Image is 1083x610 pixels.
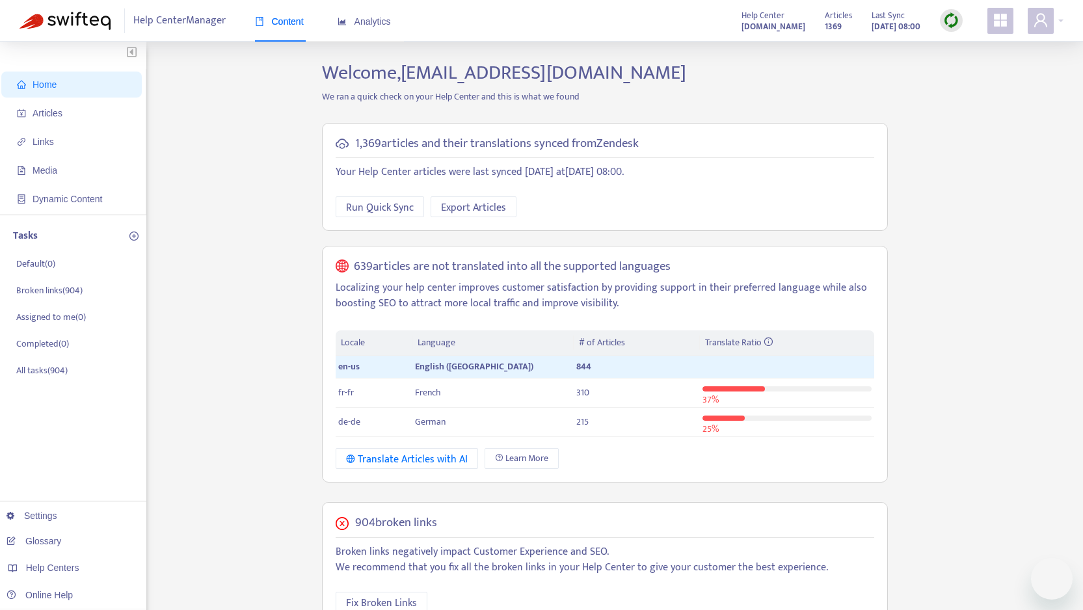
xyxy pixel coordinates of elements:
[993,12,1008,28] span: appstore
[16,337,69,351] p: Completed ( 0 )
[415,385,441,400] span: French
[336,137,349,150] span: cloud-sync
[576,359,591,374] span: 844
[13,228,38,244] p: Tasks
[346,200,414,216] span: Run Quick Sync
[338,16,391,27] span: Analytics
[17,194,26,204] span: container
[26,563,79,573] span: Help Centers
[338,17,347,26] span: area-chart
[485,448,559,469] a: Learn More
[943,12,959,29] img: sync.dc5367851b00ba804db3.png
[20,12,111,30] img: Swifteq
[742,19,805,34] a: [DOMAIN_NAME]
[825,20,842,34] strong: 1369
[7,536,61,546] a: Glossary
[133,8,226,33] span: Help Center Manager
[336,196,424,217] button: Run Quick Sync
[336,517,349,530] span: close-circle
[415,359,533,374] span: English ([GEOGRAPHIC_DATA])
[1033,12,1049,28] span: user
[441,200,506,216] span: Export Articles
[17,137,26,146] span: link
[872,20,920,34] strong: [DATE] 08:00
[742,8,784,23] span: Help Center
[355,516,437,531] h5: 904 broken links
[574,330,699,356] th: # of Articles
[1031,558,1073,600] iframe: Button to launch messaging window
[336,448,478,469] button: Translate Articles with AI
[872,8,905,23] span: Last Sync
[16,284,83,297] p: Broken links ( 904 )
[33,194,102,204] span: Dynamic Content
[415,414,446,429] span: German
[431,196,516,217] button: Export Articles
[338,359,360,374] span: en-us
[7,511,57,521] a: Settings
[354,259,671,274] h5: 639 articles are not translated into all the supported languages
[129,232,139,241] span: plus-circle
[338,385,354,400] span: fr-fr
[336,259,349,274] span: global
[7,590,73,600] a: Online Help
[322,57,686,89] span: Welcome, [EMAIL_ADDRESS][DOMAIN_NAME]
[336,330,412,356] th: Locale
[255,17,264,26] span: book
[702,392,719,407] span: 37 %
[336,280,874,312] p: Localizing your help center improves customer satisfaction by providing support in their preferre...
[16,364,68,377] p: All tasks ( 904 )
[16,310,86,324] p: Assigned to me ( 0 )
[17,166,26,175] span: file-image
[336,165,874,180] p: Your Help Center articles were last synced [DATE] at [DATE] 08:00 .
[355,137,639,152] h5: 1,369 articles and their translations synced from Zendesk
[346,451,468,468] div: Translate Articles with AI
[33,137,54,147] span: Links
[576,385,589,400] span: 310
[33,165,57,176] span: Media
[702,421,719,436] span: 25 %
[576,414,589,429] span: 215
[825,8,852,23] span: Articles
[17,80,26,89] span: home
[255,16,304,27] span: Content
[16,257,55,271] p: Default ( 0 )
[33,79,57,90] span: Home
[742,20,805,34] strong: [DOMAIN_NAME]
[17,109,26,118] span: account-book
[33,108,62,118] span: Articles
[505,451,548,466] span: Learn More
[705,336,869,350] div: Translate Ratio
[338,414,360,429] span: de-de
[412,330,574,356] th: Language
[312,90,898,103] p: We ran a quick check on your Help Center and this is what we found
[336,544,874,576] p: Broken links negatively impact Customer Experience and SEO. We recommend that you fix all the bro...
